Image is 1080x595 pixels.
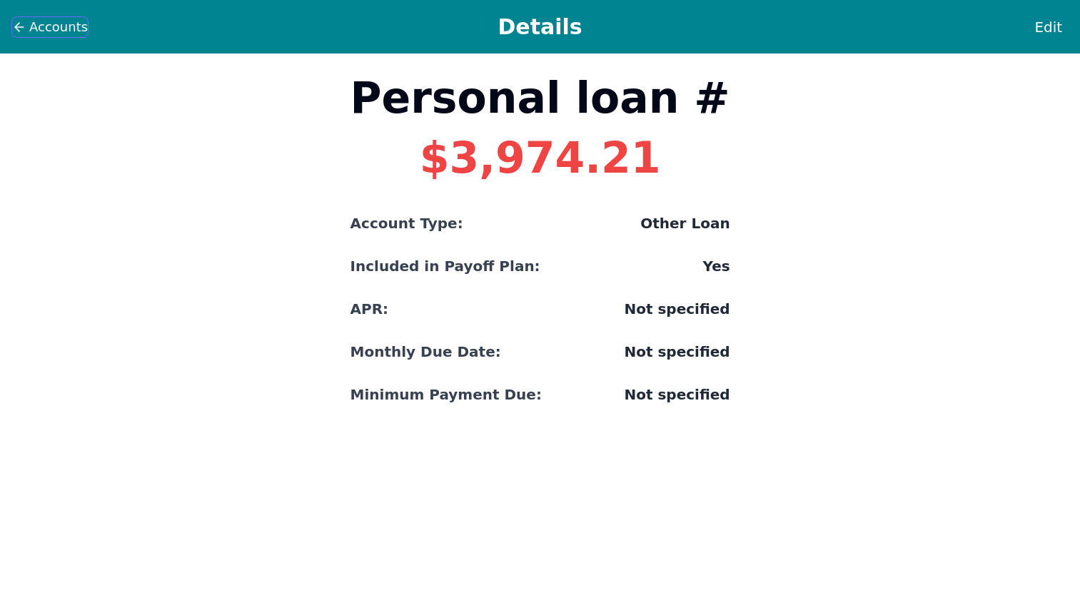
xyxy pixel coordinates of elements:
[1028,11,1069,44] button: Edit
[624,299,730,319] span: Not specified
[1034,17,1062,37] span: Edit
[11,16,89,38] button: Accounts
[350,299,388,319] span: APR:
[89,14,991,40] h1: Details
[350,256,540,276] span: Included in Payoff Plan:
[29,17,88,37] span: Accounts
[350,213,463,233] span: Account Type:
[350,342,500,362] span: Monthly Due Date:
[640,213,730,233] span: Other Loan
[624,342,730,362] span: Not specified
[624,385,730,405] span: Not specified
[702,256,730,276] span: Yes
[420,136,661,179] div: $3,974.21
[350,76,730,119] h2: Personal loan #
[350,385,541,405] span: Minimum Payment Due:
